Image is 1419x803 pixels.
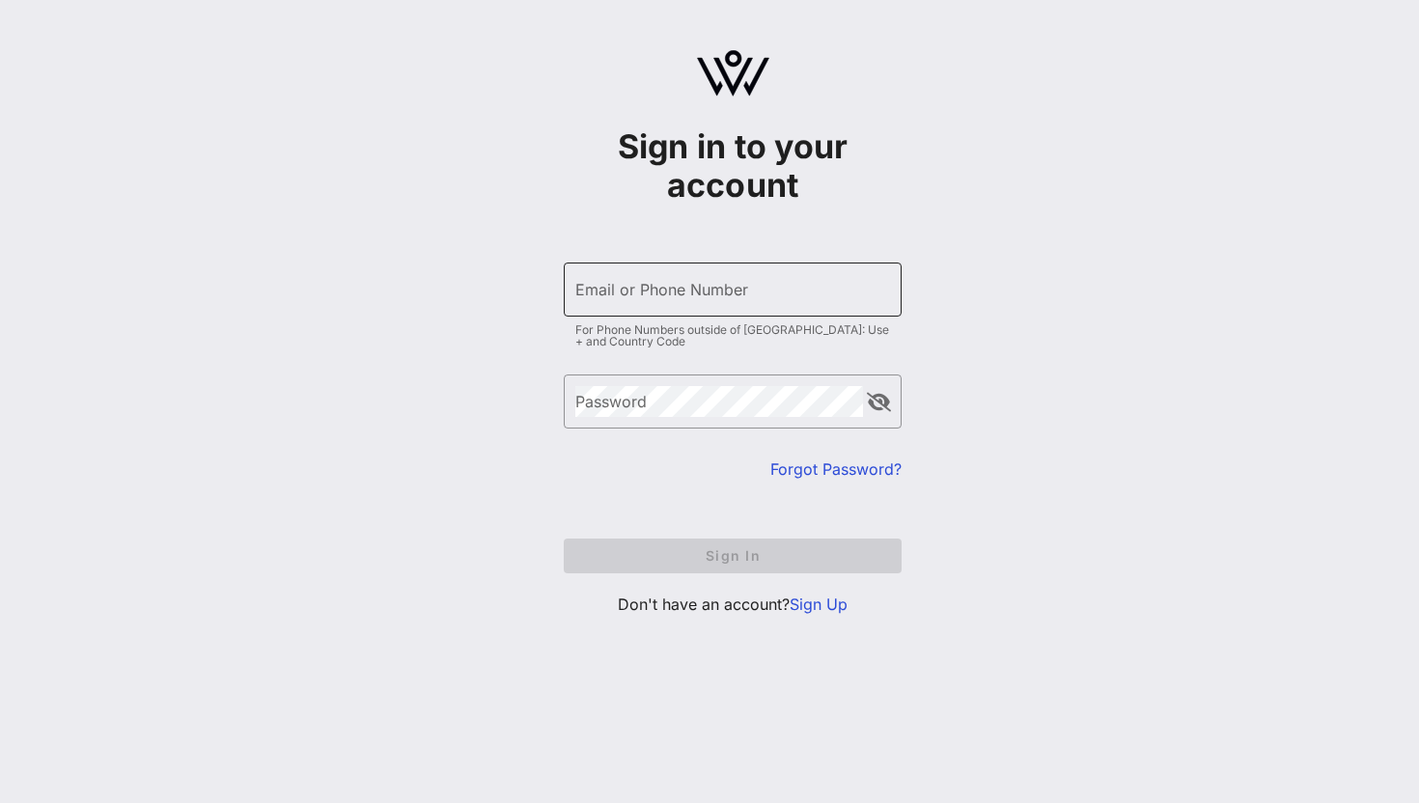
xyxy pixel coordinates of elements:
p: Don't have an account? [564,593,902,616]
a: Sign Up [790,595,848,614]
div: For Phone Numbers outside of [GEOGRAPHIC_DATA]: Use + and Country Code [575,324,890,347]
button: append icon [867,393,891,412]
h1: Sign in to your account [564,127,902,205]
a: Forgot Password? [770,459,902,479]
img: logo.svg [697,50,769,97]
